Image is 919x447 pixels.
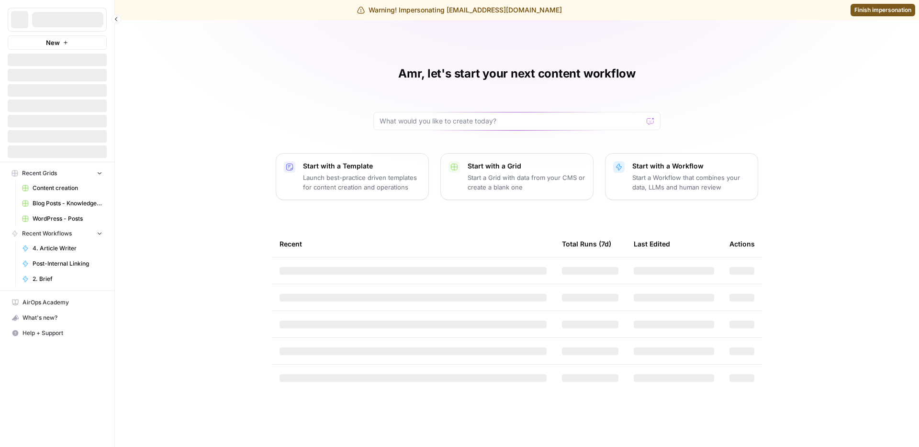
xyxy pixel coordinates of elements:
a: Blog Posts - Knowledge Base.csv [18,196,107,211]
div: Total Runs (7d) [562,231,611,257]
span: 2. Brief [33,275,102,283]
span: Recent Workflows [22,229,72,238]
div: Warning! Impersonating [EMAIL_ADDRESS][DOMAIN_NAME] [357,5,562,15]
h1: Amr, let's start your next content workflow [398,66,636,81]
span: 4. Article Writer [33,244,102,253]
div: Recent [280,231,547,257]
a: Post-Internal Linking [18,256,107,271]
span: Finish impersonation [854,6,911,14]
div: Last Edited [634,231,670,257]
a: Finish impersonation [851,4,915,16]
span: Content creation [33,184,102,192]
a: AirOps Academy [8,295,107,310]
span: AirOps Academy [22,298,102,307]
a: 2. Brief [18,271,107,287]
span: WordPress - Posts [33,214,102,223]
button: New [8,35,107,50]
a: WordPress - Posts [18,211,107,226]
span: New [46,38,60,47]
a: 4. Article Writer [18,241,107,256]
p: Start a Grid with data from your CMS or create a blank one [468,173,585,192]
div: What's new? [8,311,106,325]
button: Help + Support [8,325,107,341]
input: What would you like to create today? [380,116,643,126]
p: Start with a Grid [468,161,585,171]
span: Help + Support [22,329,102,337]
span: Blog Posts - Knowledge Base.csv [33,199,102,208]
p: Start with a Workflow [632,161,750,171]
div: Actions [729,231,755,257]
button: Start with a TemplateLaunch best-practice driven templates for content creation and operations [276,153,429,200]
p: Launch best-practice driven templates for content creation and operations [303,173,421,192]
button: Recent Workflows [8,226,107,241]
p: Start a Workflow that combines your data, LLMs and human review [632,173,750,192]
p: Start with a Template [303,161,421,171]
span: Recent Grids [22,169,57,178]
button: Start with a GridStart a Grid with data from your CMS or create a blank one [440,153,594,200]
button: Recent Grids [8,166,107,180]
span: Post-Internal Linking [33,259,102,268]
button: Start with a WorkflowStart a Workflow that combines your data, LLMs and human review [605,153,758,200]
button: What's new? [8,310,107,325]
a: Content creation [18,180,107,196]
